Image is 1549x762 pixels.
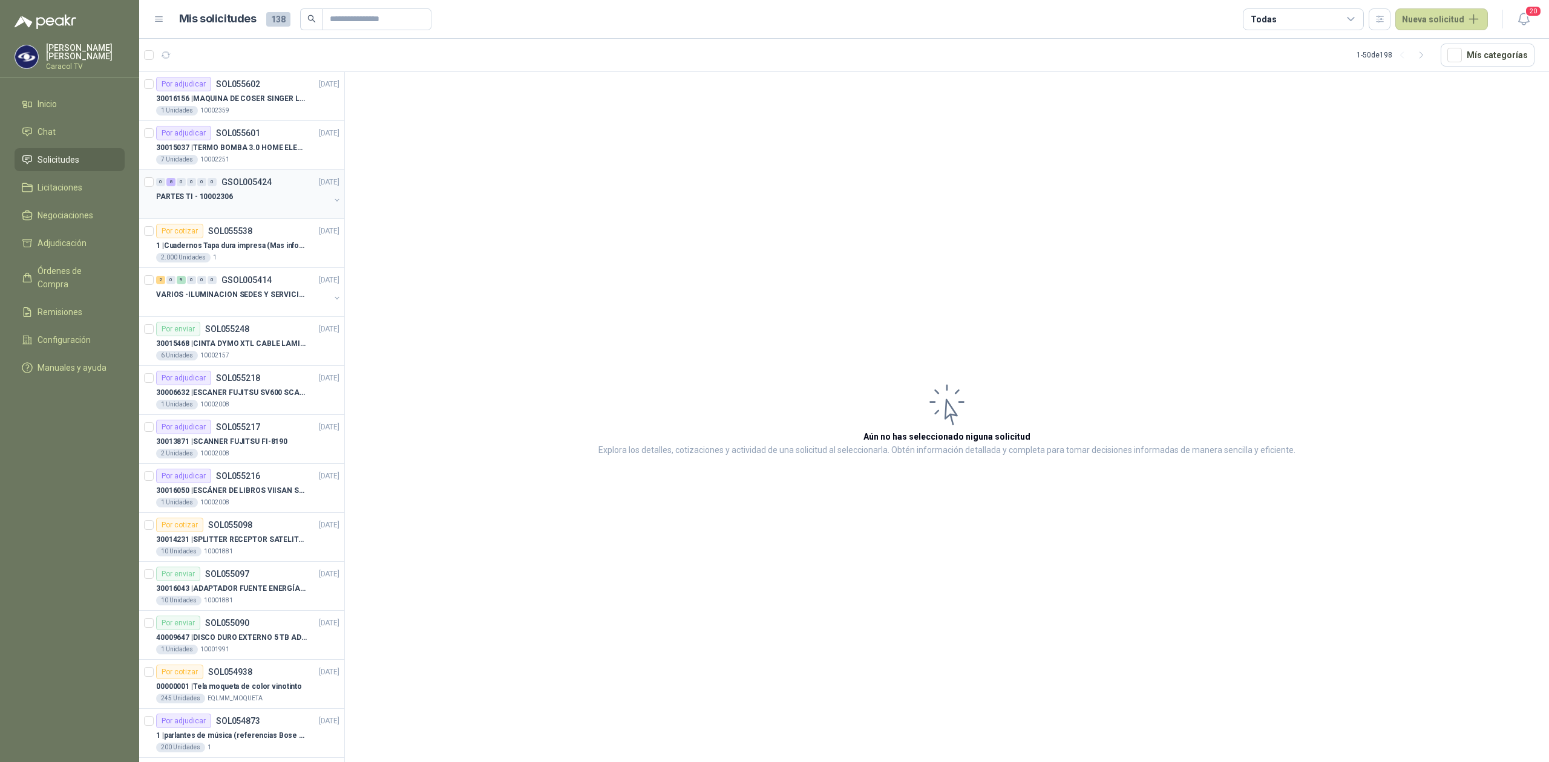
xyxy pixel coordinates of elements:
[156,338,307,350] p: 30015468 | CINTA DYMO XTL CABLE LAMIN 38X21MMBLANCO
[319,568,339,580] p: [DATE]
[38,264,113,291] span: Órdenes de Compra
[156,583,307,594] p: 30016043 | ADAPTADOR FUENTE ENERGÍA GENÉRICO 24V 1A
[179,10,257,28] h1: Mis solicitudes
[216,717,260,725] p: SOL054873
[1251,13,1276,26] div: Todas
[38,97,57,111] span: Inicio
[156,596,201,605] div: 10 Unidades
[319,324,339,335] p: [DATE]
[156,93,307,105] p: 30016156 | MAQUINA DE COSER SINGER LCD C5655
[15,93,125,116] a: Inicio
[221,178,272,186] p: GSOL005424
[46,44,125,60] p: [PERSON_NAME] [PERSON_NAME]
[139,513,344,562] a: Por cotizarSOL055098[DATE] 30014231 |SPLITTER RECEPTOR SATELITAL 2SAL GT-SP2110 Unidades10001881
[156,106,198,116] div: 1 Unidades
[1357,45,1431,65] div: 1 - 50 de 198
[213,253,217,262] p: 1
[156,276,165,284] div: 2
[200,498,229,507] p: 10002008
[156,273,342,311] a: 2 0 9 0 0 0 GSOL005414[DATE] VARIOS -ILUMINACION SEDES Y SERVICIOS
[208,743,211,752] p: 1
[139,611,344,660] a: Por enviarSOL055090[DATE] 40009647 |DISCO DURO EXTERNO 5 TB ADATA - ANTIGOLPES1 Unidades10001991
[156,518,203,532] div: Por cotizar
[139,562,344,611] a: Por enviarSOL055097[DATE] 30016043 |ADAPTADOR FUENTE ENERGÍA GENÉRICO 24V 1A10 Unidades10001881
[156,547,201,556] div: 10 Unidades
[205,325,249,333] p: SOL055248
[139,72,344,121] a: Por adjudicarSOL055602[DATE] 30016156 |MAQUINA DE COSER SINGER LCD C56551 Unidades10002359
[156,485,307,497] p: 30016050 | ESCÁNER DE LIBROS VIISAN S21
[156,681,302,692] p: 00000001 | Tela moqueta de color vinotinto
[208,668,252,676] p: SOL054938
[156,567,200,581] div: Por enviar
[177,178,186,186] div: 0
[156,175,342,213] a: 0 8 0 0 0 0 GSOL005424[DATE] PARTES TI - 10002306
[598,443,1295,458] p: Explora los detalles, cotizaciones y actividad de una solicitud al seleccionarla. Obtén informaci...
[38,305,82,319] span: Remisiones
[221,276,272,284] p: GSOL005414
[139,660,344,709] a: Por cotizarSOL054938[DATE] 00000001 |Tela moqueta de color vinotinto245 UnidadesEQLMM_MOQUETA
[208,276,217,284] div: 0
[38,181,82,194] span: Licitaciones
[139,415,344,464] a: Por adjudicarSOL055217[DATE] 30013871 |SCANNER FUJITSU FI-81902 Unidades10002008
[38,125,56,138] span: Chat
[38,236,87,250] span: Adjudicación
[208,178,217,186] div: 0
[156,322,200,336] div: Por enviar
[15,259,125,296] a: Órdenes de Compra
[38,153,79,166] span: Solicitudes
[156,714,211,728] div: Por adjudicar
[208,227,252,235] p: SOL055538
[15,45,38,68] img: Company Logo
[15,148,125,171] a: Solicitudes
[208,694,263,703] p: EQLMM_MOQUETA
[319,471,339,482] p: [DATE]
[15,301,125,324] a: Remisiones
[15,15,76,29] img: Logo peakr
[200,645,229,654] p: 10001991
[319,519,339,531] p: [DATE]
[200,449,229,458] p: 10002008
[156,534,307,545] p: 30014231 | SPLITTER RECEPTOR SATELITAL 2SAL GT-SP21
[156,645,198,654] div: 1 Unidades
[863,430,1030,443] h3: Aún no has seleccionado niguna solicitud
[200,351,229,360] p: 10002157
[156,289,307,301] p: VARIOS -ILUMINACION SEDES Y SERVICIOS
[216,374,260,382] p: SOL055218
[216,423,260,431] p: SOL055217
[319,128,339,139] p: [DATE]
[156,371,211,385] div: Por adjudicar
[156,469,211,483] div: Por adjudicar
[139,219,344,268] a: Por cotizarSOL055538[DATE] 1 |Cuadernos Tapa dura impresa (Mas informacion en el adjunto)2.000 Un...
[200,400,229,409] p: 10002008
[1525,5,1542,17] span: 20
[177,276,186,284] div: 9
[156,253,211,262] div: 2.000 Unidades
[38,361,106,374] span: Manuales y ayuda
[15,176,125,199] a: Licitaciones
[205,570,249,578] p: SOL055097
[319,177,339,188] p: [DATE]
[307,15,316,23] span: search
[200,106,229,116] p: 10002359
[319,373,339,384] p: [DATE]
[156,178,165,186] div: 0
[156,400,198,409] div: 1 Unidades
[156,155,198,164] div: 7 Unidades
[15,328,125,351] a: Configuración
[156,126,211,140] div: Por adjudicar
[15,356,125,379] a: Manuales y ayuda
[216,472,260,480] p: SOL055216
[166,276,175,284] div: 0
[156,694,205,703] div: 245 Unidades
[1441,44,1534,67] button: Mís categorías
[319,226,339,237] p: [DATE]
[187,178,196,186] div: 0
[204,596,233,605] p: 10001881
[139,121,344,170] a: Por adjudicarSOL055601[DATE] 30015037 |TERMO BOMBA 3.0 HOME ELEMENTS ACERO INOX7 Unidades10002251
[156,436,287,448] p: 30013871 | SCANNER FUJITSU FI-8190
[205,619,249,627] p: SOL055090
[187,276,196,284] div: 0
[156,191,233,203] p: PARTES TI - 10002306
[216,129,260,137] p: SOL055601
[139,366,344,415] a: Por adjudicarSOL055218[DATE] 30006632 |ESCANER FUJITSU SV600 SCANSNAP1 Unidades10002008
